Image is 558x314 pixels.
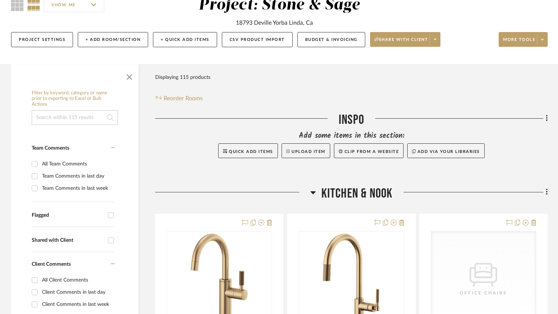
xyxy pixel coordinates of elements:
[155,94,203,103] button: Reorder Rooms
[222,32,293,47] button: CSV Product Import
[334,143,404,158] button: Clip from a website
[236,18,313,27] div: 18793 Deville Yorba Linda, Ca
[370,32,441,47] button: Share with client
[155,131,548,141] div: Add some items in this section:
[321,186,393,202] span: Kitchen & Nook
[42,182,113,194] div: Team Comments in last week
[122,68,137,83] button: Close
[32,237,104,244] div: Shared with Client
[229,150,273,154] span: Quick Add Items
[503,37,535,48] span: More tools
[32,110,118,125] input: Search within 115 results
[32,146,69,151] span: Team Comments
[297,32,365,47] button: Budget & Invoicing
[42,158,113,170] div: All Team Comments
[32,212,104,219] div: Flagged
[155,70,210,85] div: Displaying 115 products
[164,94,203,103] span: Reorder Rooms
[407,143,485,158] button: Add via your libraries
[447,289,520,297] div: Office Chairs
[32,90,118,108] h6: Filter by keyword, category or name prior to exporting to Excel or Bulk Actions
[42,299,113,310] div: Client Comments in last week
[11,32,73,47] button: Project Settings
[32,262,71,267] span: Client Comments
[499,32,548,47] button: More tools
[153,32,217,47] button: + Quick Add Items
[42,286,113,298] div: Client Comments in last day
[374,37,428,48] span: Share with client
[218,143,278,158] button: Quick Add Items
[42,274,113,286] div: All Client Comments
[42,170,113,182] div: Team Comments in last day
[78,32,148,47] button: + Add Room/Section
[282,143,330,158] button: Upload Item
